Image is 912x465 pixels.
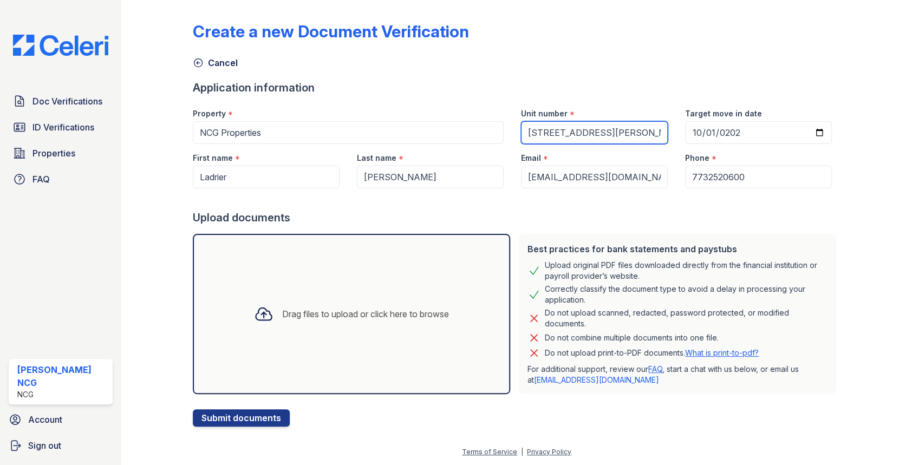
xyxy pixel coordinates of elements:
[17,389,108,400] div: NCG
[9,90,113,112] a: Doc Verifications
[4,409,117,430] a: Account
[4,435,117,456] a: Sign out
[527,448,571,456] a: Privacy Policy
[193,409,290,427] button: Submit documents
[9,168,113,190] a: FAQ
[9,142,113,164] a: Properties
[521,448,523,456] div: |
[545,348,759,358] p: Do not upload print-to-PDF documents.
[545,284,828,305] div: Correctly classify the document type to avoid a delay in processing your application.
[28,439,61,452] span: Sign out
[32,173,50,186] span: FAQ
[521,153,541,163] label: Email
[685,153,709,163] label: Phone
[545,307,828,329] div: Do not upload scanned, redacted, password protected, or modified documents.
[193,153,233,163] label: First name
[545,260,828,281] div: Upload original PDF files downloaded directly from the financial institution or payroll provider’...
[685,108,762,119] label: Target move in date
[193,56,238,69] a: Cancel
[32,147,75,160] span: Properties
[193,210,841,225] div: Upload documents
[4,35,117,56] img: CE_Logo_Blue-a8612792a0a2168367f1c8372b55b34899dd931a85d93a1a3d3e32e68fde9ad4.png
[32,121,94,134] span: ID Verifications
[282,307,449,320] div: Drag files to upload or click here to browse
[521,108,568,119] label: Unit number
[32,95,102,108] span: Doc Verifications
[193,80,841,95] div: Application information
[28,413,62,426] span: Account
[9,116,113,138] a: ID Verifications
[462,448,517,456] a: Terms of Service
[193,108,226,119] label: Property
[17,363,108,389] div: [PERSON_NAME] NCG
[534,375,659,384] a: [EMAIL_ADDRESS][DOMAIN_NAME]
[527,243,828,256] div: Best practices for bank statements and paystubs
[685,348,759,357] a: What is print-to-pdf?
[357,153,396,163] label: Last name
[545,331,719,344] div: Do not combine multiple documents into one file.
[648,364,662,374] a: FAQ
[193,22,469,41] div: Create a new Document Verification
[527,364,828,385] p: For additional support, review our , start a chat with us below, or email us at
